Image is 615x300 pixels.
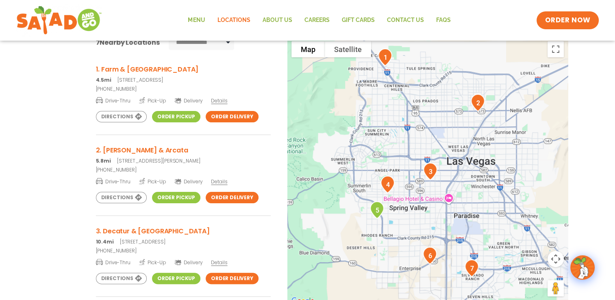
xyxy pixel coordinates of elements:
[174,178,202,185] span: Delivery
[211,178,227,185] span: Details
[380,11,430,30] a: Contact Us
[325,41,371,57] button: Show satellite imagery
[211,11,256,30] a: Locations
[96,64,271,74] h3: 1. Farm & [GEOGRAPHIC_DATA]
[206,111,259,122] a: Order Delivery
[96,64,271,84] a: 1. Farm & [GEOGRAPHIC_DATA] 4.5mi[STREET_ADDRESS]
[96,37,160,48] div: Nearby Locations
[571,256,594,279] img: wpChatIcon
[96,258,130,266] span: Drive-Thru
[96,226,271,246] a: 3. Decatur & [GEOGRAPHIC_DATA] 10.4mi[STREET_ADDRESS]
[96,111,147,122] a: Directions
[182,11,456,30] nav: Menu
[298,11,335,30] a: Careers
[291,41,325,57] button: Show street map
[96,157,271,165] p: [STREET_ADDRESS][PERSON_NAME]
[152,192,200,203] a: Order Pickup
[96,38,100,47] span: 7
[139,258,166,266] span: Pick-Up
[139,96,166,104] span: Pick-Up
[335,11,380,30] a: GIFT CARDS
[16,4,102,37] img: new-SAG-logo-768×292
[152,111,200,122] a: Order Pickup
[152,273,200,284] a: Order Pickup
[96,145,271,155] h3: 2. [PERSON_NAME] & Arcata
[96,145,271,165] a: 2. [PERSON_NAME] & Arcata 5.8mi[STREET_ADDRESS][PERSON_NAME]
[139,177,166,185] span: Pick-Up
[461,256,482,280] div: 7
[206,192,259,203] a: Order Delivery
[96,175,271,185] a: Drive-Thru Pick-Up Delivery Details
[96,192,147,203] a: Directions
[467,91,488,115] div: 2
[211,259,227,266] span: Details
[375,45,396,69] div: 1
[96,273,147,284] a: Directions
[182,11,211,30] a: Menu
[96,247,271,254] a: [PHONE_NUMBER]
[537,11,598,29] a: ORDER NOW
[174,259,202,266] span: Delivery
[96,76,111,83] strong: 4.5mi
[174,97,202,104] span: Delivery
[377,172,398,196] div: 4
[548,280,564,296] button: Drag Pegman onto the map to open Street View
[96,85,271,93] a: [PHONE_NUMBER]
[206,273,259,284] a: Order Delivery
[256,11,298,30] a: About Us
[430,11,456,30] a: FAQs
[96,96,130,104] span: Drive-Thru
[96,256,271,266] a: Drive-Thru Pick-Up Delivery Details
[420,159,441,183] div: 3
[96,76,271,84] p: [STREET_ADDRESS]
[96,238,271,246] p: [STREET_ADDRESS]
[367,198,387,222] div: 5
[96,177,130,185] span: Drive-Thru
[211,97,227,104] span: Details
[96,94,271,104] a: Drive-Thru Pick-Up Delivery Details
[96,166,271,174] a: [PHONE_NUMBER]
[96,157,111,164] strong: 5.8mi
[96,238,114,245] strong: 10.4mi
[96,226,271,236] h3: 3. Decatur & [GEOGRAPHIC_DATA]
[419,243,440,267] div: 6
[548,251,564,267] button: Map camera controls
[548,41,564,57] button: Toggle fullscreen view
[545,15,590,25] span: ORDER NOW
